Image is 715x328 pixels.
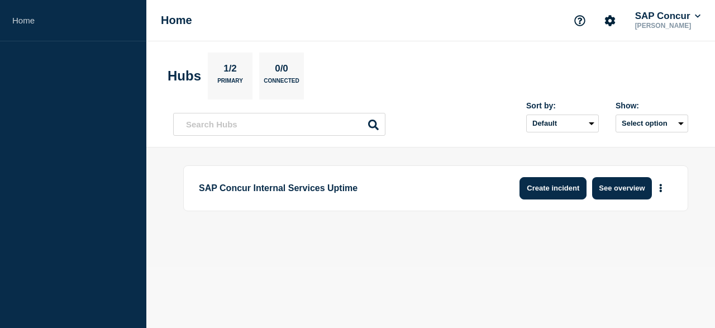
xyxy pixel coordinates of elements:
[220,63,241,78] p: 1/2
[633,22,703,30] p: [PERSON_NAME]
[526,101,599,110] div: Sort by:
[568,9,592,32] button: Support
[161,14,192,27] h1: Home
[633,11,703,22] button: SAP Concur
[168,68,201,84] h2: Hubs
[199,177,487,199] p: SAP Concur Internal Services Uptime
[616,101,688,110] div: Show:
[526,115,599,132] select: Sort by
[598,9,622,32] button: Account settings
[264,78,299,89] p: Connected
[271,63,293,78] p: 0/0
[217,78,243,89] p: Primary
[616,115,688,132] button: Select option
[654,178,668,198] button: More actions
[519,177,587,199] button: Create incident
[173,113,385,136] input: Search Hubs
[592,177,651,199] button: See overview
